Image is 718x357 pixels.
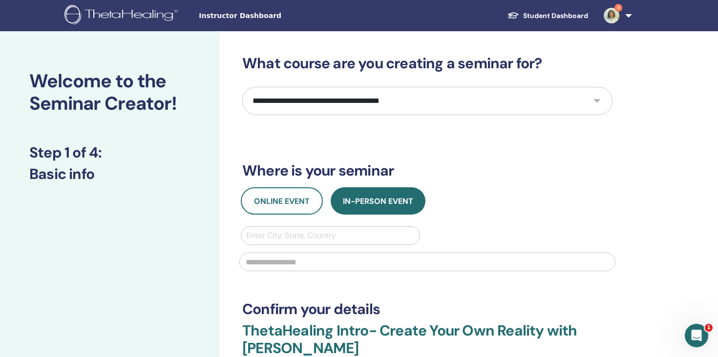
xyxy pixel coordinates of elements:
[29,165,190,183] h3: Basic info
[242,162,612,179] h3: Where is your seminar
[614,4,622,12] span: 4
[242,55,612,72] h3: What course are you creating a seminar for?
[685,324,708,347] iframe: Intercom live chat
[331,187,425,215] button: In-Person Event
[705,324,713,332] span: 1
[500,7,596,25] a: Student Dashboard
[29,70,190,115] h2: Welcome to the Seminar Creator!
[199,11,345,21] span: Instructor Dashboard
[604,8,619,23] img: default.jpg
[242,300,612,318] h3: Confirm your details
[343,196,413,206] span: In-Person Event
[507,11,519,20] img: graduation-cap-white.svg
[254,196,310,206] span: Online Event
[64,5,181,27] img: logo.png
[241,187,323,215] button: Online Event
[29,144,190,161] h3: Step 1 of 4 :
